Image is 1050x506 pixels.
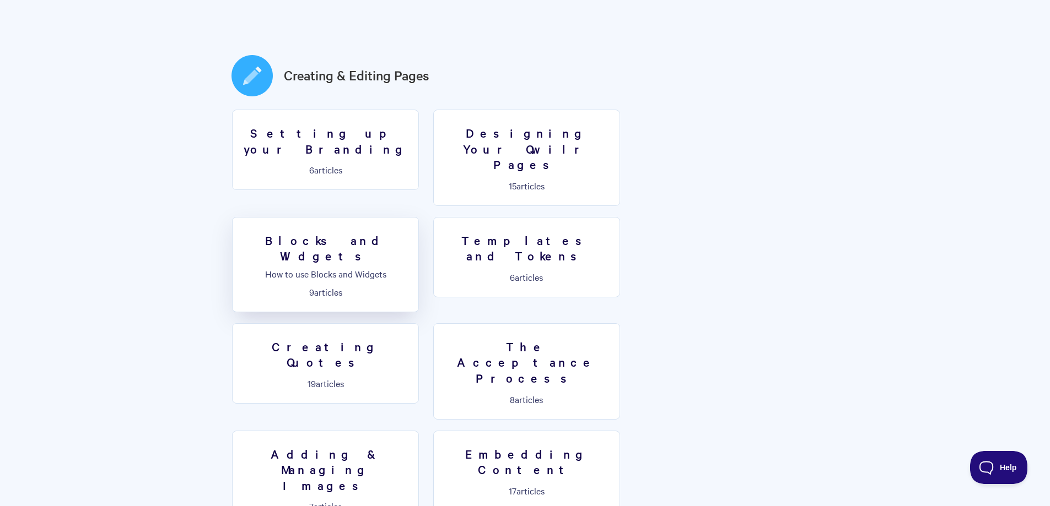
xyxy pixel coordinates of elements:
p: articles [440,394,613,404]
a: Creating & Editing Pages [284,66,429,85]
span: 8 [510,393,515,405]
a: Designing Your Qwilr Pages 15articles [433,110,620,206]
p: articles [239,287,412,297]
a: The Acceptance Process 8articles [433,323,620,420]
h3: Blocks and Widgets [239,232,412,264]
span: 15 [509,179,516,192]
h3: Templates and Tokens [440,232,613,264]
a: Setting up your Branding 6articles [232,110,419,190]
p: articles [440,181,613,191]
h3: The Acceptance Process [440,339,613,386]
a: Creating Quotes 19articles [232,323,419,404]
a: Templates and Tokens 6articles [433,217,620,297]
span: 19 [308,377,316,389]
h3: Setting up your Branding [239,125,412,156]
p: articles [239,378,412,388]
p: articles [440,272,613,282]
span: 6 [510,271,515,283]
h3: Adding & Managing Images [239,446,412,493]
span: 6 [309,164,314,176]
iframe: Toggle Customer Support [970,451,1028,484]
a: Blocks and Widgets How to use Blocks and Widgets 9articles [232,217,419,312]
p: articles [440,486,613,496]
span: 17 [509,485,516,497]
h3: Designing Your Qwilr Pages [440,125,613,172]
span: 9 [309,286,314,298]
h3: Creating Quotes [239,339,412,370]
p: articles [239,165,412,175]
h3: Embedding Content [440,446,613,477]
p: How to use Blocks and Widgets [239,269,412,279]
